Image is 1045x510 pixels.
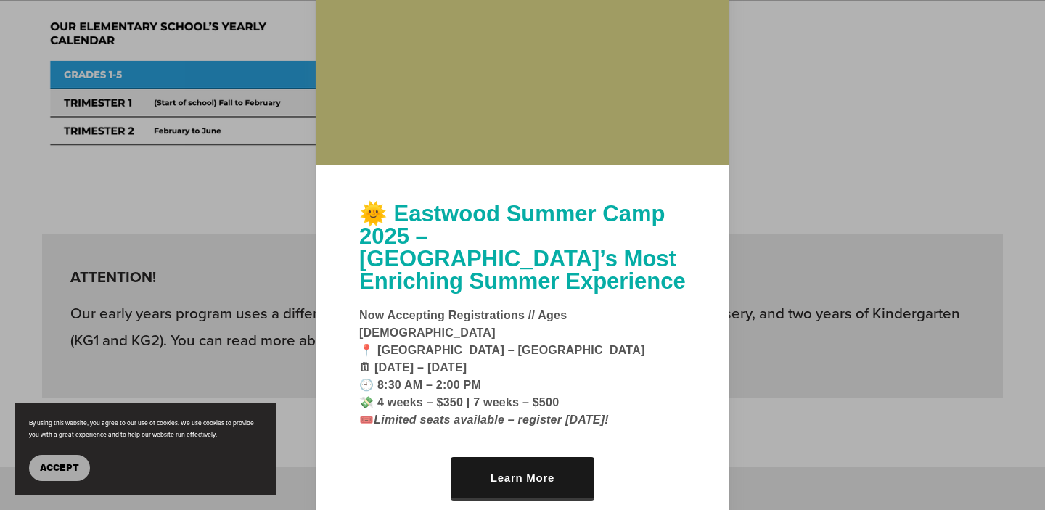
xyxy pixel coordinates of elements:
strong: Now Accepting Registrations // Ages [DEMOGRAPHIC_DATA] 📍 [GEOGRAPHIC_DATA] – [GEOGRAPHIC_DATA] 🗓 ... [359,309,645,426]
em: Limited seats available – register [DATE]! [374,414,609,426]
h1: 🌞 Eastwood Summer Camp 2025 – [GEOGRAPHIC_DATA]’s Most Enriching Summer Experience [359,202,686,292]
section: Cookie banner [15,403,276,495]
p: By using this website, you agree to our use of cookies. We use cookies to provide you with a grea... [29,418,261,440]
a: Learn More [451,457,594,498]
span: Accept [40,463,79,473]
button: Accept [29,455,90,481]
